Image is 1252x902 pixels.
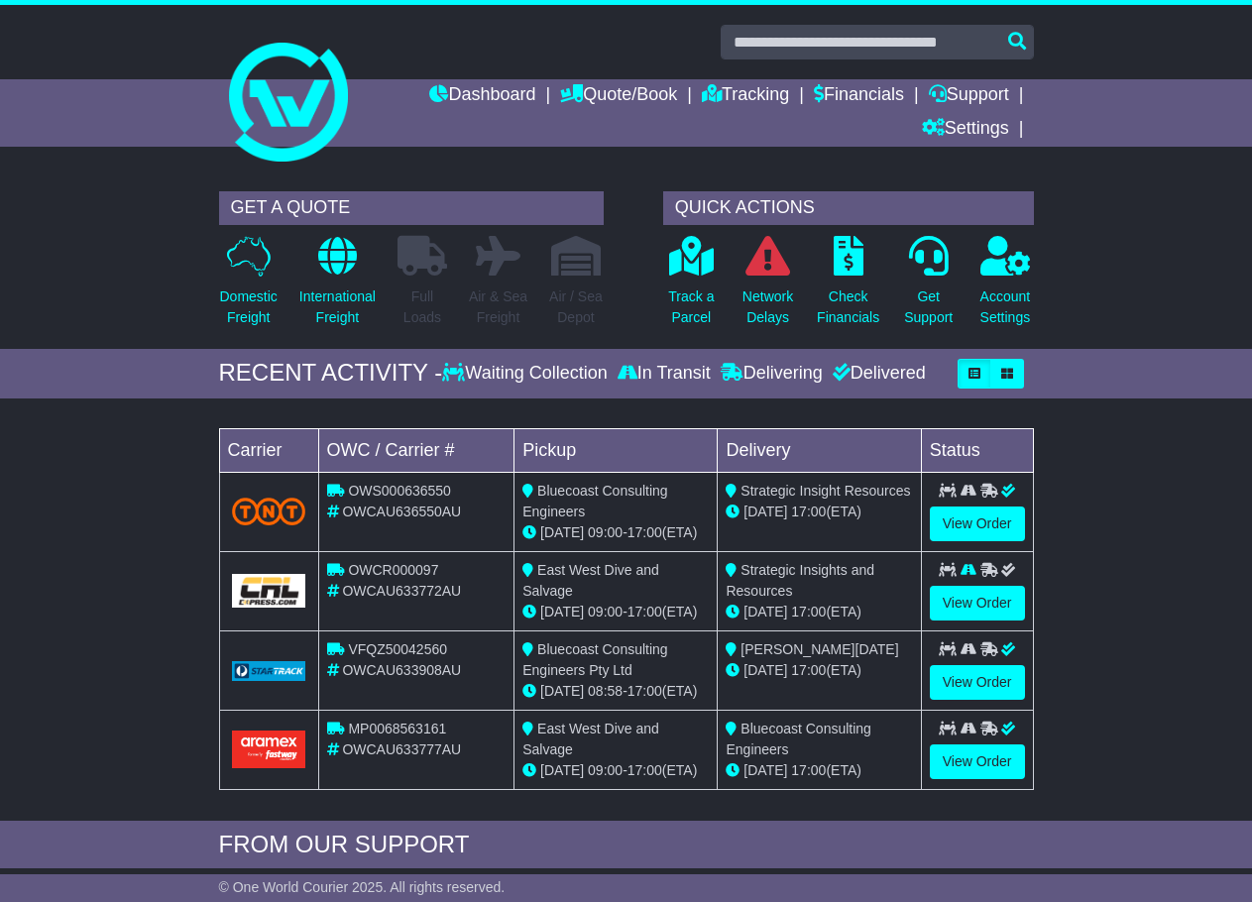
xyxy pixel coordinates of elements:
[522,483,667,519] span: Bluecoast Consulting Engineers
[726,562,874,599] span: Strategic Insights and Resources
[232,574,306,608] img: GetCarrierServiceLogo
[930,744,1025,779] a: View Order
[702,79,789,113] a: Tracking
[342,583,461,599] span: OWCAU633772AU
[663,191,1034,225] div: QUICK ACTIONS
[219,235,279,339] a: DomesticFreight
[979,235,1032,339] a: AccountSettings
[342,662,461,678] span: OWCAU633908AU
[560,79,677,113] a: Quote/Book
[514,428,718,472] td: Pickup
[740,483,910,499] span: Strategic Insight Resources
[219,831,1034,859] div: FROM OUR SUPPORT
[219,359,443,388] div: RECENT ACTIVITY -
[718,428,921,472] td: Delivery
[469,286,527,328] p: Air & Sea Freight
[588,524,623,540] span: 09:00
[667,235,715,339] a: Track aParcel
[904,286,953,328] p: Get Support
[743,504,787,519] span: [DATE]
[348,641,447,657] span: VFQZ50042560
[232,498,306,524] img: TNT_Domestic.png
[588,683,623,699] span: 08:58
[613,363,716,385] div: In Transit
[726,502,912,522] div: (ETA)
[522,760,709,781] div: - (ETA)
[903,235,954,339] a: GetSupport
[298,235,377,339] a: InternationalFreight
[522,562,659,599] span: East West Dive and Salvage
[522,522,709,543] div: - (ETA)
[726,721,870,757] span: Bluecoast Consulting Engineers
[743,662,787,678] span: [DATE]
[522,641,667,678] span: Bluecoast Consulting Engineers Pty Ltd
[220,286,278,328] p: Domestic Freight
[627,683,662,699] span: 17:00
[540,683,584,699] span: [DATE]
[816,235,880,339] a: CheckFinancials
[342,504,461,519] span: OWCAU636550AU
[922,113,1009,147] a: Settings
[791,604,826,620] span: 17:00
[549,286,603,328] p: Air / Sea Depot
[219,428,318,472] td: Carrier
[442,363,612,385] div: Waiting Collection
[742,286,793,328] p: Network Delays
[716,363,828,385] div: Delivering
[627,524,662,540] span: 17:00
[588,604,623,620] span: 09:00
[522,602,709,622] div: - (ETA)
[348,721,446,736] span: MP0068563161
[540,524,584,540] span: [DATE]
[627,762,662,778] span: 17:00
[814,79,904,113] a: Financials
[791,662,826,678] span: 17:00
[429,79,535,113] a: Dashboard
[741,235,794,339] a: NetworkDelays
[726,760,912,781] div: (ETA)
[743,604,787,620] span: [DATE]
[668,286,714,328] p: Track a Parcel
[921,428,1033,472] td: Status
[348,483,451,499] span: OWS000636550
[299,286,376,328] p: International Freight
[726,660,912,681] div: (ETA)
[540,604,584,620] span: [DATE]
[540,762,584,778] span: [DATE]
[980,286,1031,328] p: Account Settings
[791,504,826,519] span: 17:00
[348,562,438,578] span: OWCR000097
[930,507,1025,541] a: View Order
[522,721,659,757] span: East West Dive and Salvage
[791,762,826,778] span: 17:00
[398,286,447,328] p: Full Loads
[342,741,461,757] span: OWCAU633777AU
[726,602,912,622] div: (ETA)
[930,665,1025,700] a: View Order
[929,79,1009,113] a: Support
[740,641,898,657] span: [PERSON_NAME][DATE]
[232,731,306,767] img: Aramex.png
[318,428,514,472] td: OWC / Carrier #
[522,681,709,702] div: - (ETA)
[930,586,1025,620] a: View Order
[828,363,926,385] div: Delivered
[627,604,662,620] span: 17:00
[232,661,306,681] img: GetCarrierServiceLogo
[817,286,879,328] p: Check Financials
[743,762,787,778] span: [DATE]
[219,879,506,895] span: © One World Courier 2025. All rights reserved.
[219,191,604,225] div: GET A QUOTE
[588,762,623,778] span: 09:00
